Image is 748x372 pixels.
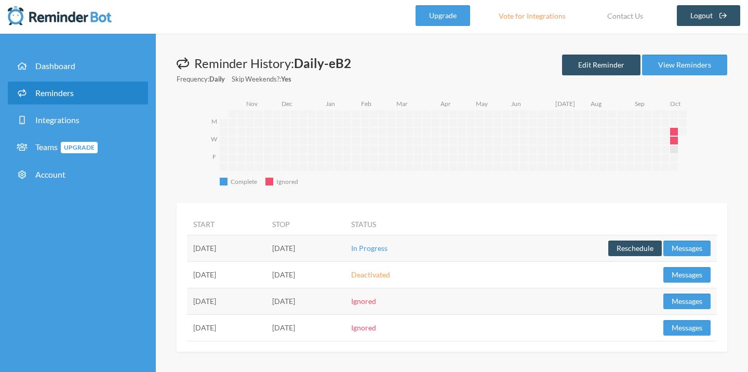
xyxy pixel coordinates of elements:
td: Ignored [345,314,460,341]
text: W [211,135,218,143]
td: [DATE] [187,235,266,261]
td: Deactivated [345,261,460,288]
text: Aug [591,100,602,108]
a: Reminders [8,82,148,104]
span: Dashboard [35,61,75,71]
td: [DATE] [266,314,345,341]
text: Jun [511,100,521,108]
text: M [211,117,217,125]
text: Jan [326,100,335,108]
td: [DATE] [187,288,266,314]
span: Teams [35,142,98,152]
text: Ignored [276,178,298,185]
a: Upgrade [416,5,470,26]
th: Start [187,214,266,235]
h1: Reminder History: [177,55,351,72]
span: Integrations [35,115,79,125]
text: May [476,100,488,108]
small: Skip Weekends?: [232,74,291,84]
a: View Reminders [642,55,727,75]
td: [DATE] [266,235,345,261]
td: [DATE] [266,261,345,288]
button: Reschedule [608,241,662,256]
td: Ignored [345,288,460,314]
td: [DATE] [266,288,345,314]
button: Messages [663,320,711,336]
a: Integrations [8,109,148,131]
td: [DATE] [187,261,266,288]
text: Sep [635,100,645,108]
button: Messages [663,267,711,283]
text: Apr [440,100,451,108]
a: Edit Reminder [562,55,640,75]
strong: Daily [209,75,225,83]
button: Messages [663,241,711,256]
text: Dec [282,100,292,108]
td: In Progress [345,235,460,261]
strong: Daily-eB2 [294,56,351,71]
th: Status [345,214,460,235]
a: Logout [677,5,741,26]
a: Contact Us [594,5,656,26]
strong: Yes [281,75,291,83]
img: Reminder Bot [8,5,112,26]
span: Account [35,169,65,179]
span: Reminders [35,88,74,98]
a: Account [8,163,148,186]
text: Mar [396,100,408,108]
text: F [212,153,216,161]
small: Frequency: [177,74,225,84]
text: [DATE] [555,100,575,108]
a: Dashboard [8,55,148,77]
td: [DATE] [187,314,266,341]
th: Stop [266,214,345,235]
a: Vote for Integrations [486,5,579,26]
text: Complete [231,178,257,185]
a: TeamsUpgrade [8,136,148,159]
span: Upgrade [61,142,98,153]
text: Feb [361,100,371,108]
button: Messages [663,294,711,309]
text: Oct [670,100,681,108]
text: Nov [246,100,258,108]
